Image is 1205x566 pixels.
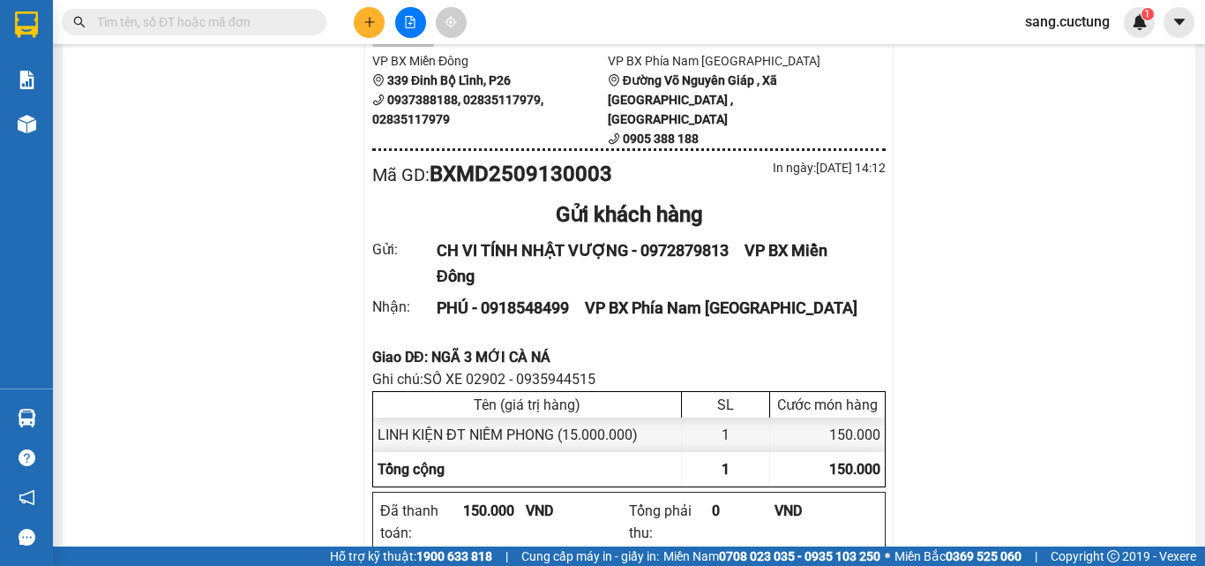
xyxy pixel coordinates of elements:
[15,11,38,38] img: logo-vxr
[1107,550,1119,562] span: copyright
[894,547,1022,566] span: Miền Bắc
[437,238,864,289] div: CH VI TÍNH NHẬT VƯỢNG - 0972879813 VP BX Miền Đông
[437,296,864,321] div: PHÚ - 0918548499 VP BX Phía Nam [GEOGRAPHIC_DATA]
[354,7,385,38] button: plus
[18,71,36,89] img: solution-icon
[372,51,608,71] li: VP BX Miền Đông
[378,461,445,478] span: Tổng cộng
[608,51,843,71] li: VP BX Phía Nam [GEOGRAPHIC_DATA]
[775,500,837,522] div: VND
[608,73,777,126] b: Đường Võ Nguyên Giáp , Xã [GEOGRAPHIC_DATA] , [GEOGRAPHIC_DATA]
[19,529,35,546] span: message
[97,12,305,32] input: Tìm tên, số ĐT hoặc mã đơn
[122,75,235,133] li: VP Quản lý VP [GEOGRAPHIC_DATA] xe Limousine
[19,489,35,506] span: notification
[372,93,543,126] b: 0937388188, 02835117979, 02835117979
[395,7,426,38] button: file-add
[378,396,677,413] div: Tên (giá trị hàng)
[770,418,885,452] div: 150.000
[387,73,511,87] b: 339 Đinh Bộ Lĩnh, P26
[463,500,526,522] div: 150.000
[73,16,86,28] span: search
[1144,8,1150,20] span: 1
[9,98,21,110] span: environment
[1141,8,1154,20] sup: 1
[682,418,770,452] div: 1
[9,9,256,42] li: Cúc Tùng
[629,500,712,544] div: Tổng phải thu :
[372,94,385,106] span: phone
[608,132,620,145] span: phone
[1011,11,1124,33] span: sang.cuctung
[526,500,588,522] div: VND
[18,115,36,133] img: warehouse-icon
[436,7,467,38] button: aim
[372,368,886,390] div: Ghi chú: SỐ XE 02902 - 0935944515
[1132,14,1148,30] img: icon-new-feature
[505,547,508,566] span: |
[521,547,659,566] span: Cung cấp máy in - giấy in:
[1164,7,1194,38] button: caret-down
[719,549,880,563] strong: 0708 023 035 - 0935 103 250
[18,409,36,427] img: warehouse-icon
[629,158,886,177] div: In ngày: [DATE] 14:12
[330,547,492,566] span: Hỗ trợ kỹ thuật:
[445,16,457,28] span: aim
[430,162,612,186] b: BXMD2509130003
[885,553,890,560] span: ⚪️
[1035,547,1037,566] span: |
[378,426,638,443] span: LINH KIỆN ĐT NIÊM PHONG (15.000.000)
[372,346,886,368] div: Giao DĐ: NGÃ 3 MỚI CÀ NÁ
[363,16,376,28] span: plus
[404,16,416,28] span: file-add
[829,461,880,478] span: 150.000
[722,461,730,478] span: 1
[686,396,765,413] div: SL
[712,500,775,522] div: 0
[372,74,385,87] span: environment
[380,500,463,544] div: Đã thanh toán :
[608,74,620,87] span: environment
[1171,14,1187,30] span: caret-down
[946,549,1022,563] strong: 0369 525 060
[663,547,880,566] span: Miền Nam
[372,164,430,185] span: Mã GD :
[9,97,93,131] b: 339 Đinh Bộ Lĩnh, P26
[19,449,35,466] span: question-circle
[623,132,699,146] b: 0905 388 188
[372,199,886,232] div: Gửi khách hàng
[9,75,122,94] li: VP BX Miền Đông
[416,549,492,563] strong: 1900 633 818
[372,238,437,260] div: Gửi :
[775,396,880,413] div: Cước món hàng
[372,296,437,318] div: Nhận :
